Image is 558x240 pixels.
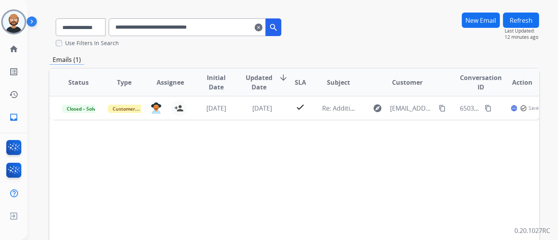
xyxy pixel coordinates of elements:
[460,73,502,92] span: Conversation ID
[505,28,539,34] span: Last Updated:
[520,105,527,112] mat-icon: check_circle_outline
[511,105,518,112] mat-icon: language
[322,104,425,113] span: Re: Additional Information Needed
[9,113,18,122] mat-icon: inbox
[505,34,539,40] span: 12 minutes ago
[439,105,446,112] mat-icon: content_copy
[373,104,382,113] mat-icon: explore
[200,73,233,92] span: Initial Date
[269,23,278,32] mat-icon: search
[485,105,492,112] mat-icon: content_copy
[3,11,25,33] img: avatar
[255,23,263,32] mat-icon: clear
[390,104,434,113] span: [EMAIL_ADDRESS][DOMAIN_NAME]
[206,104,226,113] span: [DATE]
[157,78,184,87] span: Assignee
[295,102,305,112] mat-icon: check
[117,78,132,87] span: Type
[108,105,159,113] span: Customer Support
[392,78,423,87] span: Customer
[62,105,106,113] span: Closed – Solved
[9,90,18,99] mat-icon: history
[65,39,119,47] label: Use Filters In Search
[279,73,288,82] mat-icon: arrow_downward
[514,226,550,235] p: 0.20.1027RC
[295,78,306,87] span: SLA
[252,104,272,113] span: [DATE]
[493,69,539,96] th: Action
[327,78,350,87] span: Subject
[9,44,18,54] mat-icon: home
[503,13,539,28] button: Refresh
[246,73,272,92] span: Updated Date
[9,67,18,76] mat-icon: list_alt
[462,13,500,28] button: New Email
[174,104,184,113] mat-icon: person_add
[49,55,84,65] p: Emails (1)
[529,105,542,111] span: Saved
[151,102,162,114] img: agent-avatar
[68,78,89,87] span: Status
